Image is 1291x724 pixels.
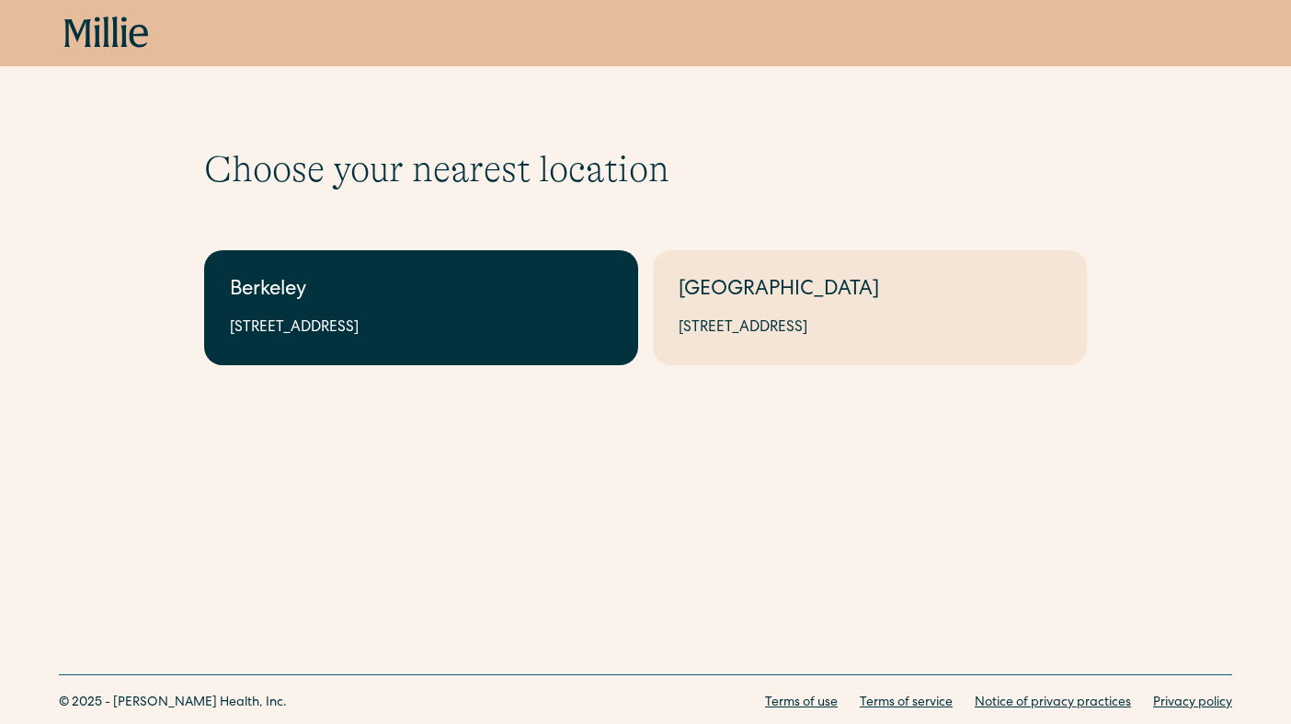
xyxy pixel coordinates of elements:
h1: Choose your nearest location [204,147,1087,191]
a: [GEOGRAPHIC_DATA][STREET_ADDRESS] [653,250,1087,365]
div: [STREET_ADDRESS] [679,317,1061,339]
a: Terms of use [765,694,838,713]
a: Privacy policy [1153,694,1232,713]
div: © 2025 - [PERSON_NAME] Health, Inc. [59,694,287,713]
div: [GEOGRAPHIC_DATA] [679,276,1061,306]
a: Terms of service [860,694,953,713]
a: Notice of privacy practices [975,694,1131,713]
a: Berkeley[STREET_ADDRESS] [204,250,638,365]
div: [STREET_ADDRESS] [230,317,612,339]
div: Berkeley [230,276,612,306]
